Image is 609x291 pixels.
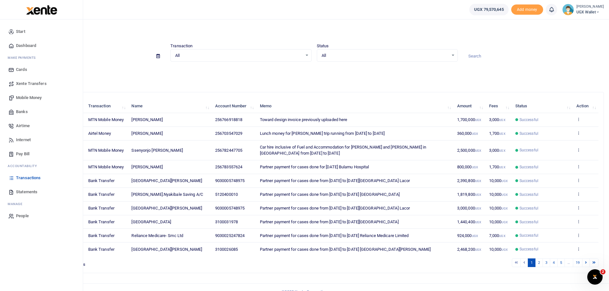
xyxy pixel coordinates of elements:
[5,105,78,119] a: Banks
[472,165,478,169] small: UGX
[26,5,57,15] img: logo-large
[457,178,481,183] span: 2,390,800
[511,7,543,11] a: Add money
[475,193,481,196] small: UGX
[131,178,202,183] span: [GEOGRAPHIC_DATA][PERSON_NAME]
[550,258,558,267] a: 4
[519,147,538,153] span: Successful
[215,206,245,211] span: 9030005748975
[489,233,505,238] span: 7,000
[543,258,550,267] a: 3
[475,149,481,152] small: UGX
[600,269,605,274] span: 2
[472,234,478,238] small: UGX
[519,219,538,225] span: Successful
[24,51,151,62] input: select period
[16,109,28,115] span: Banks
[131,192,203,197] span: [PERSON_NAME].Nyakibale Saving A/C
[474,6,504,13] span: UGX 79,570,645
[212,99,256,113] th: Account Number: activate to sort column ascending
[457,233,478,238] span: 924,000
[16,80,47,87] span: Xente Transfers
[5,39,78,53] a: Dashboard
[519,164,538,170] span: Successful
[475,179,481,183] small: UGX
[24,69,604,76] p: Download
[457,219,481,224] span: 1,440,400
[11,55,36,60] span: ake Payments
[486,99,512,113] th: Fees: activate to sort column ascending
[24,27,604,34] h4: Transactions
[260,219,399,224] span: Partner payment for cases done from [DATE] to [DATE][GEOGRAPHIC_DATA]
[16,95,42,101] span: Mobile Money
[16,213,29,219] span: People
[472,132,478,135] small: UGX
[457,117,481,122] span: 1,700,000
[457,206,481,211] span: 3,000,000
[260,233,409,238] span: Partner payment for cases done from [DATE] to [DATE] Reliance Medicare Limited
[256,99,454,113] th: Memo: activate to sort column ascending
[215,178,245,183] span: 9030005748975
[5,91,78,105] a: Mobile Money
[260,206,410,211] span: Partner payment for cases done from [DATE] to [DATE][GEOGRAPHIC_DATA] Lacor
[215,131,242,136] span: 256703547029
[16,123,30,129] span: Airtime
[499,118,505,122] small: UGX
[489,247,508,252] span: 10,000
[16,175,41,181] span: Transactions
[215,192,238,197] span: 5120400010
[576,9,604,15] span: UGX Wallet
[131,117,162,122] span: [PERSON_NAME]
[467,4,511,15] li: Wallet ballance
[475,248,481,251] small: UGX
[5,161,78,171] li: Ac
[16,151,29,157] span: Pay Bill
[511,4,543,15] li: Toup your wallet
[573,99,598,113] th: Action: activate to sort column ascending
[260,247,431,252] span: Partner payment for cases done from [DATE] to [DATE] [GEOGRAPHIC_DATA][PERSON_NAME]
[489,219,508,224] span: 10,000
[535,258,543,267] a: 2
[88,165,124,169] span: MTN Mobile Money
[587,269,603,285] iframe: Intercom live chat
[557,258,565,267] a: 5
[131,233,183,238] span: Reliance Medicare- Smc Ltd
[88,117,124,122] span: MTN Mobile Money
[489,178,508,183] span: 10,000
[322,52,449,59] span: All
[88,192,114,197] span: Bank Transfer
[519,233,538,238] span: Successful
[489,131,505,136] span: 1,700
[88,178,114,183] span: Bank Transfer
[128,99,211,113] th: Name: activate to sort column ascending
[16,189,37,195] span: Statements
[501,193,507,196] small: UGX
[489,206,508,211] span: 10,000
[260,192,400,197] span: Partner payment for cases done from [DATE] to [DATE] [GEOGRAPHIC_DATA]
[5,171,78,185] a: Transactions
[5,209,78,223] a: People
[573,258,582,267] a: 19
[5,133,78,147] a: Internet
[5,199,78,209] li: M
[499,149,505,152] small: UGX
[562,4,604,15] a: profile-user [PERSON_NAME] UGX Wallet
[475,220,481,224] small: UGX
[501,207,507,210] small: UGX
[475,207,481,210] small: UGX
[170,43,192,49] label: Transaction
[88,247,114,252] span: Bank Transfer
[489,148,505,153] span: 3,000
[501,248,507,251] small: UGX
[501,179,507,183] small: UGX
[475,118,481,122] small: UGX
[489,192,508,197] span: 10,000
[16,66,27,73] span: Cards
[131,165,162,169] span: [PERSON_NAME]
[457,165,478,169] span: 800,000
[215,165,242,169] span: 256783557624
[457,247,481,252] span: 2,468,200
[26,7,57,12] a: logo-small logo-large logo-large
[175,52,302,59] span: All
[5,185,78,199] a: Statements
